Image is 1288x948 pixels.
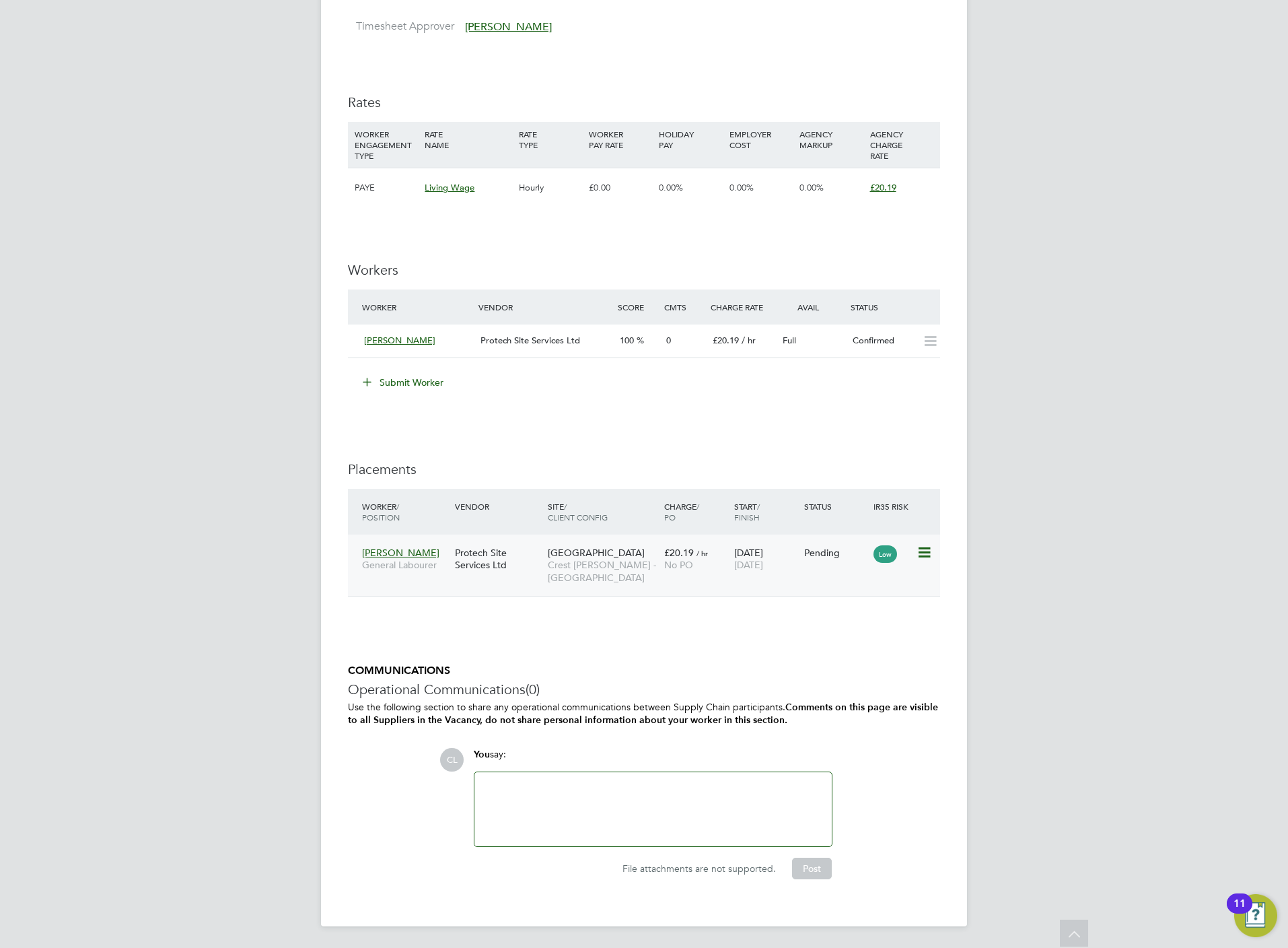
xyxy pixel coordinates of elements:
div: WORKER ENGAGEMENT TYPE [351,122,421,168]
div: RATE NAME [421,122,515,157]
button: Open Resource Center, 11 new notifications [1234,894,1277,937]
button: Post [792,858,832,879]
div: EMPLOYER COST [726,122,796,157]
span: 100 [620,335,634,346]
div: AGENCY CHARGE RATE [867,122,937,168]
div: Status [801,494,871,518]
span: You [474,749,490,760]
div: Score [614,295,661,319]
div: RATE TYPE [515,122,585,157]
label: Timesheet Approver [348,20,454,34]
span: £20.19 [870,182,896,193]
span: [GEOGRAPHIC_DATA] [548,547,645,559]
div: Confirmed [847,330,917,352]
div: Vendor [452,494,544,518]
span: (0) [526,681,540,698]
span: General Labourer [362,559,448,571]
div: IR35 Risk [870,494,917,518]
div: Start [731,494,801,529]
span: [DATE] [734,559,763,571]
h3: Rates [348,94,940,111]
div: Vendor [475,295,614,319]
div: £0.00 [585,168,655,207]
span: [PERSON_NAME] [364,335,435,346]
span: / Finish [734,501,760,522]
span: Full [783,335,796,346]
div: Status [847,295,940,319]
button: Submit Worker [353,372,454,393]
p: Use the following section to share any operational communications between Supply Chain participants. [348,701,940,726]
b: Comments on this page are visible to all Suppliers in the Vacancy, do not share personal informat... [348,702,938,726]
span: / Client Config [548,501,608,522]
div: [DATE] [731,540,801,578]
h3: Operational Communications [348,681,940,698]
div: Worker [359,295,475,319]
span: 0.00% [659,182,683,193]
span: 0.00% [729,182,754,193]
div: Site [544,494,661,529]
span: £20.19 [664,547,694,559]
div: 11 [1233,904,1246,921]
span: [PERSON_NAME] [362,547,439,559]
a: [PERSON_NAME]General LabourerProtech Site Services Ltd[GEOGRAPHIC_DATA]Crest [PERSON_NAME] - [GEO... [359,539,940,551]
span: / hr [696,548,708,558]
div: Cmts [661,295,707,319]
span: / PO [664,501,699,522]
h3: Placements [348,461,940,478]
span: 0 [666,335,671,346]
h3: Workers [348,261,940,279]
div: Pending [804,547,867,559]
span: File attachments are not supported. [622,862,776,875]
div: PAYE [351,168,421,207]
div: say: [474,748,832,772]
div: Charge [661,494,731,529]
span: Protech Site Services Ltd [480,335,580,346]
span: CL [440,748,464,772]
span: £20.19 [713,335,739,346]
span: Living Wage [425,182,474,193]
div: HOLIDAY PAY [655,122,725,157]
span: / Position [362,501,400,522]
span: 0.00% [799,182,824,193]
span: Crest [PERSON_NAME] - [GEOGRAPHIC_DATA] [548,559,657,583]
div: Worker [359,494,452,529]
div: Hourly [515,168,585,207]
div: Avail [777,295,847,319]
div: Protech Site Services Ltd [452,540,544,578]
h5: COMMUNICATIONS [348,664,940,678]
span: [PERSON_NAME] [465,20,552,34]
div: AGENCY MARKUP [796,122,866,157]
span: No PO [664,559,693,571]
span: / hr [742,335,756,346]
div: WORKER PAY RATE [585,122,655,157]
span: Low [873,545,897,563]
div: Charge Rate [707,295,777,319]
